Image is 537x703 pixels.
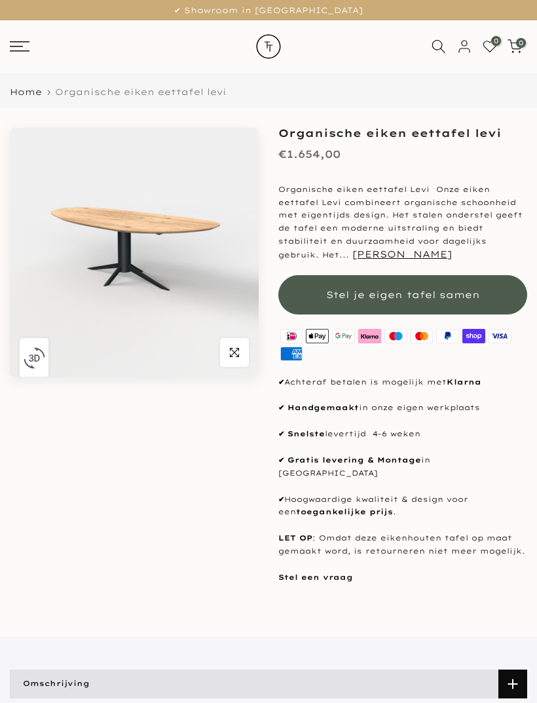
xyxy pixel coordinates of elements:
[278,183,527,262] p: Organische eiken eettafel Levi Onze eiken eettafel Levi combineert organische schoonheid met eige...
[10,88,42,96] a: Home
[16,3,521,18] p: ✔ Showroom in [GEOGRAPHIC_DATA]
[508,39,522,54] a: 0
[435,328,461,345] img: paypal
[278,275,527,314] button: Stel je eigen tafel samen
[278,376,527,389] p: Achteraf betalen is mogelijk met
[287,403,359,412] strong: Handgemaakt
[278,532,527,558] p: : Omdat deze eikenhouten tafel op maat gemaakt word, is retourneren niet meer mogelijk.
[278,573,353,582] a: Stel een vraag
[278,402,527,415] p: in onze eigen werkplaats
[278,533,312,542] strong: LET OP
[278,455,284,465] strong: ✔
[278,428,527,441] p: levertijd 4-6 weken
[278,403,284,412] strong: ✔
[278,345,305,363] img: american express
[1,636,67,702] iframe: toggle-frame
[326,289,480,301] span: Stel je eigen tafel samen
[447,377,481,387] strong: Klarna
[516,38,526,48] span: 0
[352,248,452,260] button: [PERSON_NAME]
[461,328,487,345] img: shopify pay
[305,328,331,345] img: apple pay
[278,145,341,164] div: €1.654,00
[278,128,527,138] h1: Organische eiken eettafel levi
[278,377,284,387] strong: ✔
[409,328,435,345] img: master
[382,328,409,345] img: maestro
[278,454,527,480] p: in [GEOGRAPHIC_DATA]
[287,429,325,438] strong: Snelste
[483,39,497,54] a: 0
[278,429,284,438] strong: ✔
[55,86,227,97] span: Organische eiken eettafel levi
[278,328,305,345] img: ideal
[287,455,421,465] strong: Gratis levering & Montage
[24,347,45,369] img: 3D_icon.svg
[246,20,291,73] img: trend-table
[296,507,393,516] strong: toegankelijke prijs
[278,495,284,504] strong: ✔
[491,36,501,46] span: 0
[356,328,382,345] img: klarna
[10,670,527,698] a: Omschrijving
[278,493,527,520] p: Hoogwaardige kwaliteit & design voor een .
[331,328,357,345] img: google pay
[487,328,513,345] img: visa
